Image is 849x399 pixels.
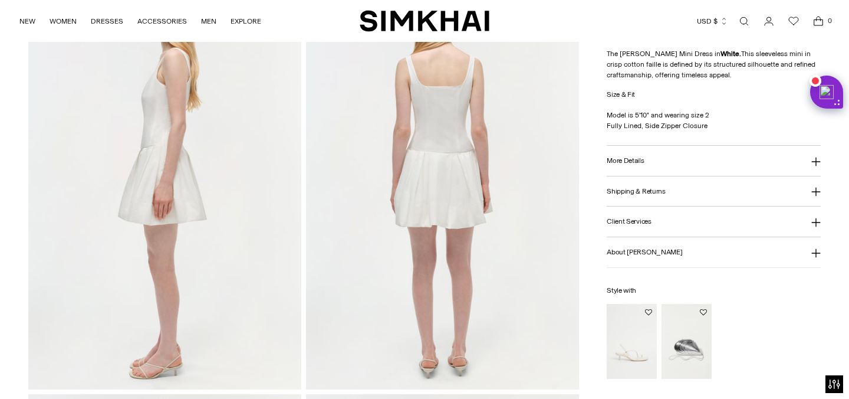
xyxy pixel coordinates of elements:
span: 0 [824,15,835,26]
button: Shipping & Returns [607,176,821,207]
h3: Size & Fit [607,91,635,99]
a: NEW [19,8,35,34]
p: The [PERSON_NAME] Mini Dress in This sleeveless mini in crisp cotton faille is defined by its str... [607,48,821,80]
h6: Style with [607,287,821,295]
a: Wishlist [782,9,805,33]
h3: Shipping & Returns [607,188,666,195]
iframe: Sign Up via Text for Offers [9,354,119,390]
a: ACCESSORIES [137,8,187,34]
button: More Details [607,146,821,176]
button: Add to Wishlist [700,309,707,316]
a: Open search modal [732,9,756,33]
a: DRESSES [91,8,123,34]
button: About [PERSON_NAME] [607,238,821,268]
a: SIMKHAI [360,9,489,32]
a: WOMEN [50,8,77,34]
h3: More Details [607,157,644,165]
strong: White. [720,50,741,58]
a: Open cart modal [807,9,830,33]
a: Go to the account page [757,9,781,33]
h3: About [PERSON_NAME] [607,248,682,256]
button: Size & Fit [607,80,821,110]
img: Cedonia Kitten Heel Sandal [607,304,657,379]
img: Bridget Metal Oyster Clutch [662,304,712,379]
button: Add to Wishlist [645,309,652,316]
a: EXPLORE [231,8,261,34]
button: Client Services [607,207,821,237]
p: Model is 5'10" and wearing size 2 Fully Lined, Side Zipper Closure [607,110,821,132]
button: USD $ [697,8,728,34]
h3: Client Services [607,218,651,226]
a: MEN [201,8,216,34]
